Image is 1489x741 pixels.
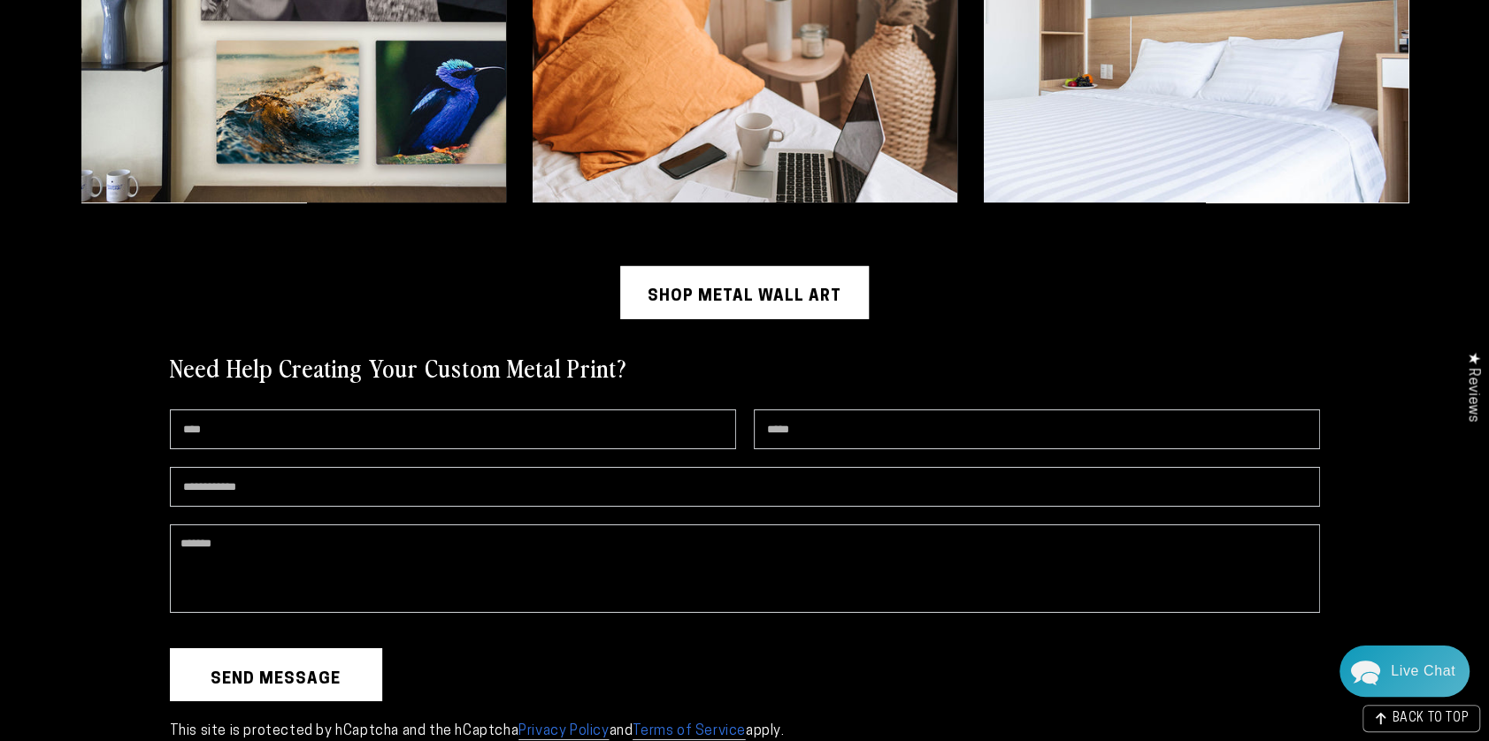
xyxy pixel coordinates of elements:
[1391,646,1455,697] div: Contact Us Directly
[518,724,609,740] a: Privacy Policy
[620,266,869,319] a: Shop Metal Wall Art
[170,648,382,701] button: Send message
[633,724,746,740] a: Terms of Service
[1455,338,1489,436] div: Click to open Judge.me floating reviews tab
[1392,713,1469,725] span: BACK TO TOP
[170,351,626,383] h2: Need Help Creating Your Custom Metal Print?
[1339,646,1470,697] div: Chat widget toggle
